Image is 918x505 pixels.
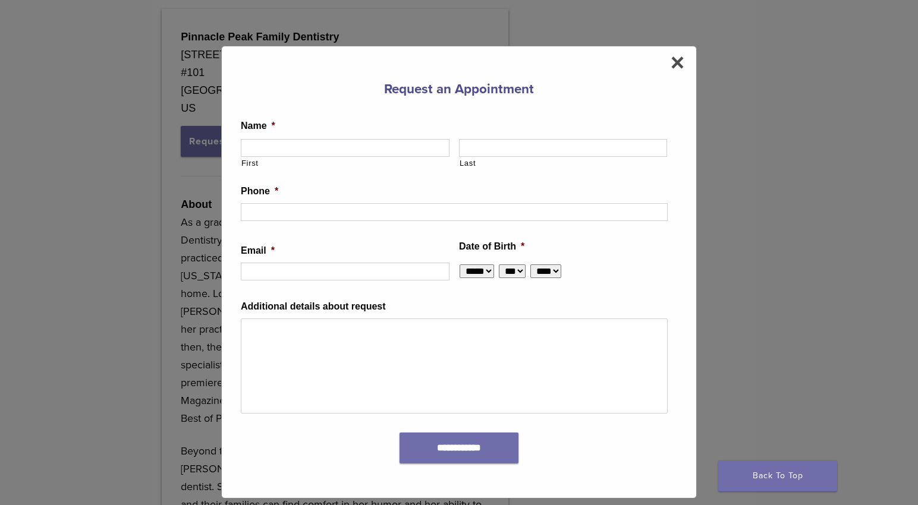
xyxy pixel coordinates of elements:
label: First [241,157,449,169]
label: Date of Birth [459,241,524,253]
label: Last [460,157,668,169]
label: Phone [241,185,278,198]
label: Additional details about request [241,301,386,313]
label: Name [241,120,275,132]
a: Back To Top [718,460,837,491]
h3: Request an Appointment [241,75,677,103]
label: Email [241,245,275,257]
span: × [671,50,684,74]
